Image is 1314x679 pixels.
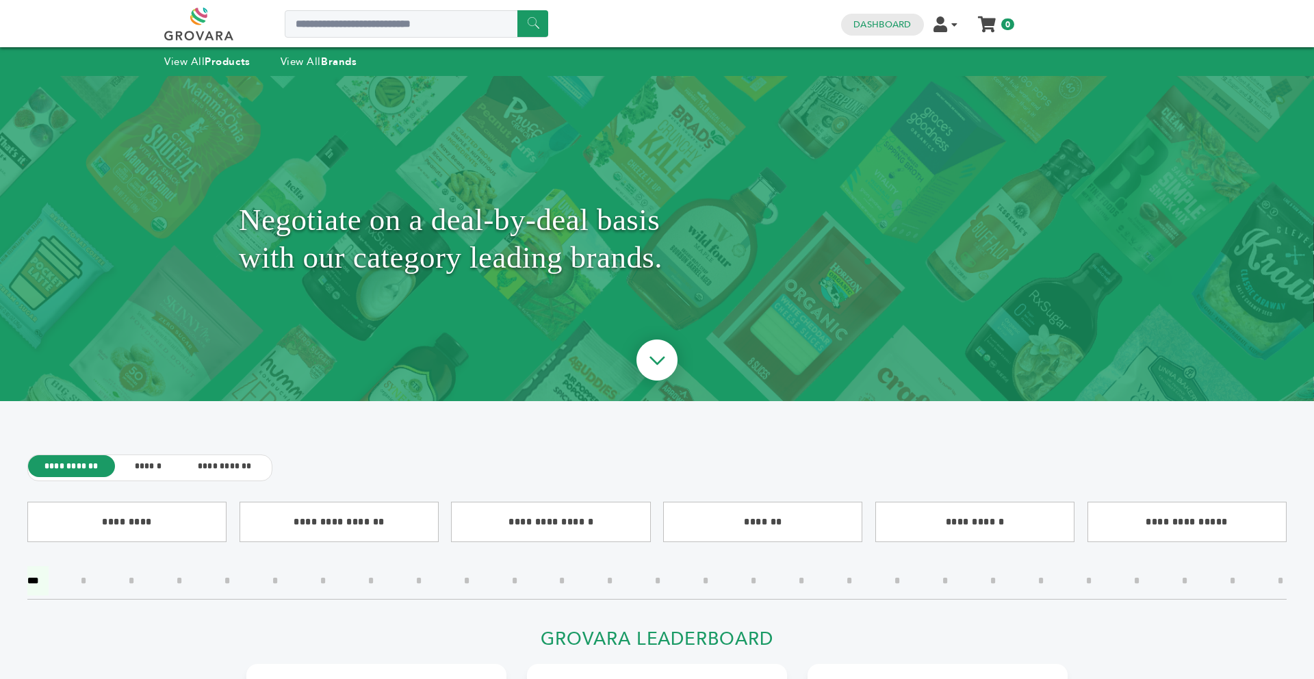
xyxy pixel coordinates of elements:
[239,110,1075,367] h1: Negotiate on a deal-by-deal basis with our category leading brands.
[321,55,357,68] strong: Brands
[1001,18,1014,30] span: 0
[281,55,357,68] a: View AllBrands
[205,55,250,68] strong: Products
[164,55,250,68] a: View AllProducts
[246,628,1068,658] h2: Grovara Leaderboard
[621,326,693,398] img: ourBrandsHeroArrow.png
[285,10,548,38] input: Search a product or brand...
[853,18,911,31] a: Dashboard
[979,12,995,27] a: My Cart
